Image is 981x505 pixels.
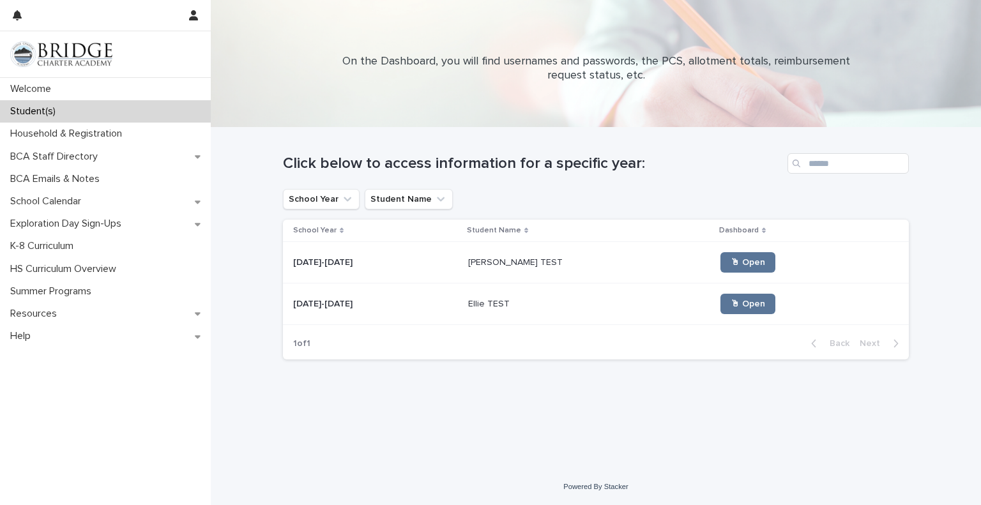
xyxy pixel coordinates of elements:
p: Exploration Day Sign-Ups [5,218,132,230]
span: 🖱 Open [731,258,765,267]
p: On the Dashboard, you will find usernames and passwords, the PCS, allotment totals, reimbursement... [340,55,851,82]
p: [DATE]-[DATE] [293,296,355,310]
p: [DATE]-[DATE] [293,255,355,268]
p: BCA Emails & Notes [5,173,110,185]
h1: Click below to access information for a specific year: [283,155,782,173]
button: School Year [283,189,360,209]
p: Resources [5,308,67,320]
p: BCA Staff Directory [5,151,108,163]
p: Summer Programs [5,285,102,298]
p: Help [5,330,41,342]
tr: [DATE]-[DATE][DATE]-[DATE] [PERSON_NAME] TEST[PERSON_NAME] TEST 🖱 Open [283,242,909,283]
span: Next [860,339,888,348]
p: Welcome [5,83,61,95]
p: Ellie TEST [468,296,512,310]
a: 🖱 Open [720,252,775,273]
p: 1 of 1 [283,328,321,359]
tr: [DATE]-[DATE][DATE]-[DATE] Ellie TESTEllie TEST 🖱 Open [283,283,909,325]
button: Back [801,338,855,349]
p: HS Curriculum Overview [5,263,126,275]
button: Next [855,338,909,349]
a: 🖱 Open [720,294,775,314]
p: [PERSON_NAME] TEST [468,255,565,268]
button: Student Name [365,189,453,209]
p: Dashboard [719,223,759,237]
a: Powered By Stacker [563,483,628,490]
p: Student(s) [5,105,66,117]
p: K-8 Curriculum [5,240,84,252]
span: Back [822,339,849,348]
p: School Year [293,223,337,237]
span: 🖱 Open [731,299,765,308]
p: School Calendar [5,195,91,207]
p: Household & Registration [5,128,132,140]
p: Student Name [467,223,521,237]
img: V1C1m3IdTEidaUdm9Hs0 [10,41,112,67]
input: Search [787,153,909,174]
